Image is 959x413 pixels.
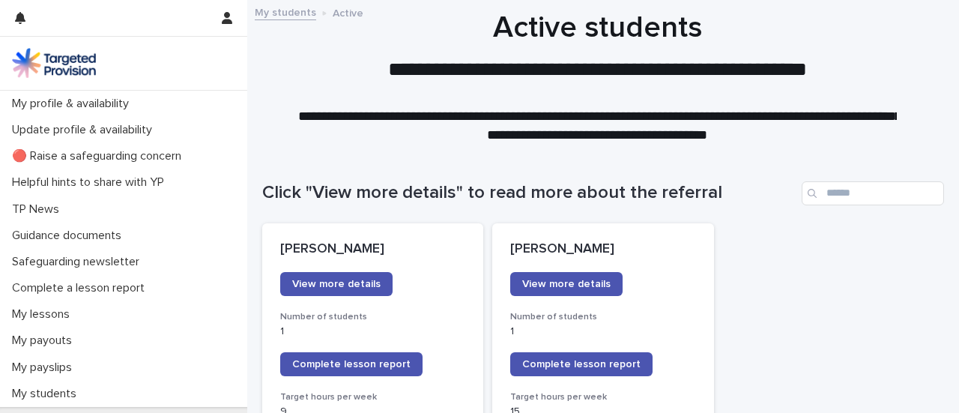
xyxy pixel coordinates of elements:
p: Helpful hints to share with YP [6,175,176,190]
p: Safeguarding newsletter [6,255,151,269]
p: [PERSON_NAME] [510,241,695,258]
span: View more details [292,279,381,289]
p: My payslips [6,361,84,375]
p: Active [333,4,363,20]
input: Search [802,181,944,205]
a: View more details [280,272,393,296]
h1: Click "View more details" to read more about the referral [262,182,796,204]
p: 1 [280,325,465,338]
span: View more details [522,279,611,289]
a: Complete lesson report [510,352,653,376]
p: [PERSON_NAME] [280,241,465,258]
p: My profile & availability [6,97,141,111]
a: Complete lesson report [280,352,423,376]
p: TP News [6,202,71,217]
p: My lessons [6,307,82,322]
span: Complete lesson report [292,359,411,370]
h3: Target hours per week [280,391,465,403]
a: My students [255,3,316,20]
p: Complete a lesson report [6,281,157,295]
p: 1 [510,325,695,338]
h3: Number of students [280,311,465,323]
p: 🔴 Raise a safeguarding concern [6,149,193,163]
h3: Number of students [510,311,695,323]
a: View more details [510,272,623,296]
h1: Active students [262,10,933,46]
span: Complete lesson report [522,359,641,370]
p: Update profile & availability [6,123,164,137]
p: Guidance documents [6,229,133,243]
p: My students [6,387,88,401]
img: M5nRWzHhSzIhMunXDL62 [12,48,96,78]
p: My payouts [6,334,84,348]
h3: Target hours per week [510,391,695,403]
